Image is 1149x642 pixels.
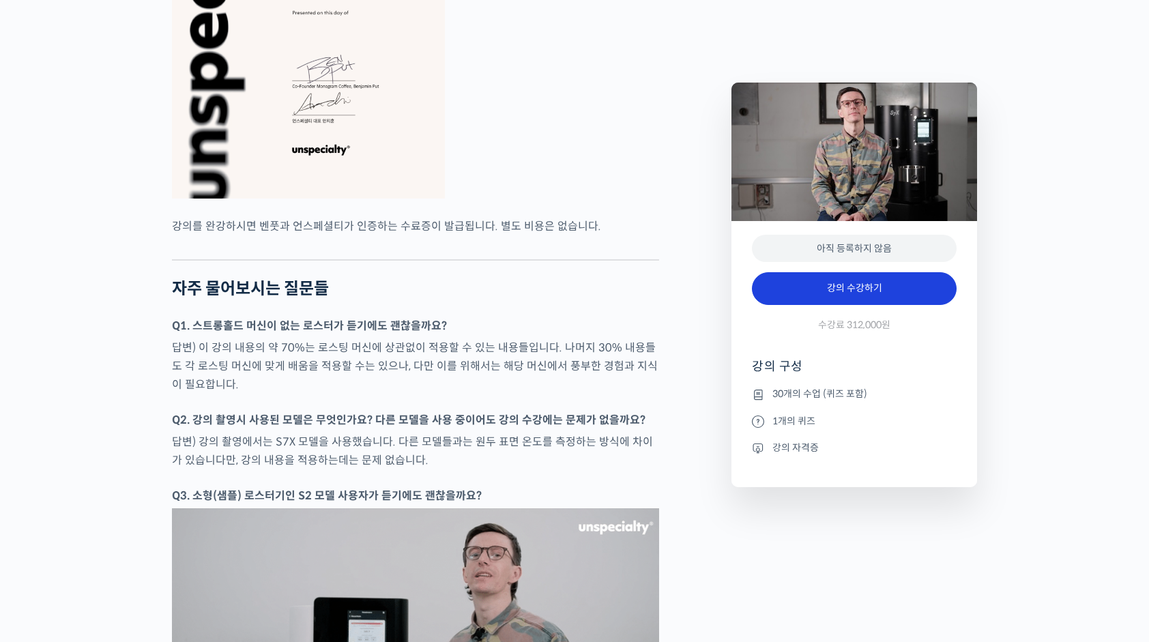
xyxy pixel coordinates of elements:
[752,439,957,456] li: 강의 자격증
[752,386,957,403] li: 30개의 수업 (퀴즈 포함)
[172,278,329,299] strong: 자주 물어보시는 질문들
[211,453,227,464] span: 설정
[172,413,645,427] strong: Q2. 강의 촬영시 사용된 모델은 무엇인가요? 다른 모델을 사용 중이어도 강의 수강에는 문제가 없을까요?
[172,433,659,469] p: 답변) 강의 촬영에서는 S7X 모델을 사용했습니다. 다른 모델들과는 원두 표면 온도를 측정하는 방식에 차이가 있습니다만, 강의 내용을 적용하는데는 문제 없습니다.
[90,433,176,467] a: 대화
[125,454,141,465] span: 대화
[172,338,659,394] p: 답변) 이 강의 내용의 약 70%는 로스팅 머신에 상관없이 적용할 수 있는 내용들입니다. 나머지 30% 내용들도 각 로스팅 머신에 맞게 배움을 적용할 수는 있으나, 다만 이를...
[752,413,957,429] li: 1개의 퀴즈
[172,319,447,333] strong: Q1. 스트롱홀드 머신이 없는 로스터가 듣기에도 괜찮을까요?
[752,358,957,385] h4: 강의 구성
[752,272,957,305] a: 강의 수강하기
[43,453,51,464] span: 홈
[172,217,659,235] p: 강의를 완강하시면 벤풋과 언스페셜티가 인증하는 수료증이 발급됩니다. 별도 비용은 없습니다.
[4,433,90,467] a: 홈
[172,488,482,503] strong: Q3. 소형(샘플) 로스터기인 S2 모델 사용자가 듣기에도 괜찮을까요?
[818,319,890,332] span: 수강료 312,000원
[752,235,957,263] div: 아직 등록하지 않음
[176,433,262,467] a: 설정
